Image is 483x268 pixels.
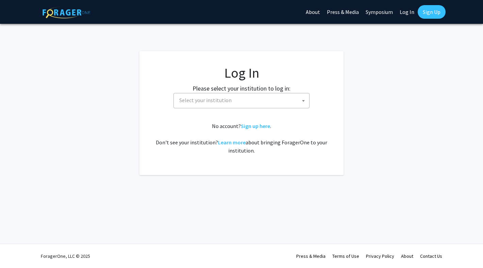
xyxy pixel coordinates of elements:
div: ForagerOne, LLC © 2025 [41,244,90,268]
span: Select your institution [173,93,310,108]
label: Please select your institution to log in: [193,84,290,93]
h1: Log In [153,65,330,81]
a: About [401,253,413,259]
span: Select your institution [179,97,232,104]
a: Privacy Policy [366,253,394,259]
a: Terms of Use [332,253,359,259]
a: Press & Media [296,253,326,259]
div: No account? . Don't see your institution? about bringing ForagerOne to your institution. [153,122,330,155]
span: Select your institution [177,93,309,107]
a: Contact Us [420,253,442,259]
img: ForagerOne Logo [43,6,90,18]
a: Sign up here [241,123,270,129]
a: Learn more about bringing ForagerOne to your institution [218,139,246,146]
a: Sign Up [418,5,446,19]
